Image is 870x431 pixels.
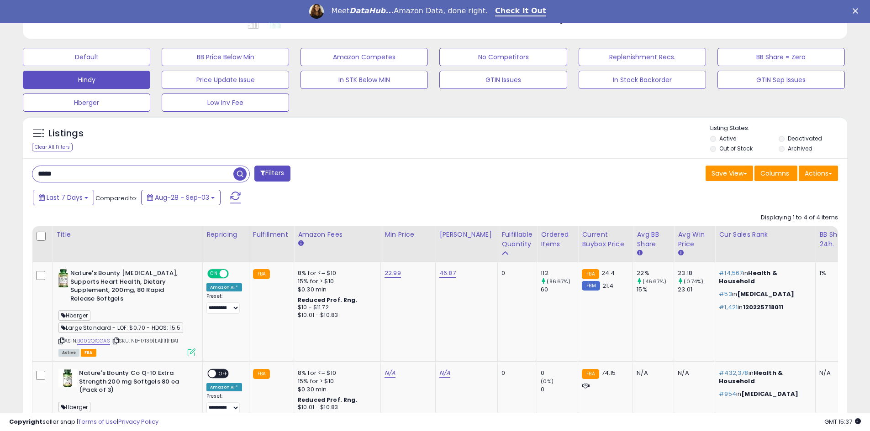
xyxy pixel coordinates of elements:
[77,337,110,345] a: B002Q1CGAS
[678,249,683,257] small: Avg Win Price.
[298,239,303,248] small: Amazon Fees.
[541,269,578,277] div: 112
[208,270,220,278] span: ON
[298,304,374,312] div: $10 - $11.72
[298,296,358,304] b: Reduced Prof. Rng.
[824,417,861,426] span: 2025-09-12 15:37 GMT
[439,71,567,89] button: GTIN Issues
[331,6,488,16] div: Meet Amazon Data, done right.
[582,369,599,379] small: FBA
[141,190,221,205] button: Aug-28 - Sep-03
[56,230,199,239] div: Title
[79,369,190,397] b: Nature's Bounty Co Q-10 Extra Strength 200 mg Softgels 80 ea (Pack of 3)
[254,166,290,182] button: Filters
[788,135,822,142] label: Deactivated
[206,393,242,414] div: Preset:
[23,48,150,66] button: Default
[541,286,578,294] div: 60
[719,269,743,277] span: #14,567
[298,369,374,377] div: 8% for <= $10
[582,230,629,249] div: Current Buybox Price
[737,290,794,298] span: [MEDICAL_DATA]
[719,230,812,239] div: Cur Sales Rank
[298,396,358,404] b: Reduced Prof. Rng.
[541,385,578,394] div: 0
[501,369,530,377] div: 0
[719,290,808,298] p: in
[684,278,703,285] small: (0.74%)
[298,286,374,294] div: $0.30 min
[309,4,324,19] img: Profile image for Georgie
[23,71,150,89] button: Hindy
[678,286,715,294] div: 23.01
[298,230,377,239] div: Amazon Fees
[95,194,137,203] span: Compared to:
[678,369,708,377] div: N/A
[678,230,711,249] div: Avg Win Price
[719,269,777,286] span: Health & Household
[495,6,546,16] a: Check It Out
[579,71,706,89] button: In Stock Backorder
[637,230,670,249] div: Avg BB Share
[637,269,674,277] div: 22%
[719,303,738,312] span: #1,421
[162,71,289,89] button: Price Update Issue
[579,48,706,66] button: Replenishment Recs.
[547,278,570,285] small: (86.67%)
[754,166,797,181] button: Columns
[58,402,90,412] span: Hberger
[799,166,838,181] button: Actions
[111,337,179,344] span: | SKU: NB-17139|EA|1|1|FBA1
[118,417,158,426] a: Privacy Policy
[70,269,181,305] b: Nature's Bounty [MEDICAL_DATA], Supports Heart Health, Dietary Supplement, 200mg, 80 Rapid Releas...
[853,8,862,14] div: Close
[719,145,753,152] label: Out of Stock
[788,145,812,152] label: Archived
[47,193,83,202] span: Last 7 Days
[717,71,845,89] button: GTIN Sep Issues
[253,369,270,379] small: FBA
[741,389,798,398] span: [MEDICAL_DATA]
[298,404,374,411] div: $10.01 - $10.83
[58,322,183,333] span: Large Standard - LOF: $0.70 - HDOS: 15.5
[637,249,642,257] small: Avg BB Share.
[385,369,395,378] a: N/A
[206,283,242,291] div: Amazon AI *
[637,369,667,377] div: N/A
[298,377,374,385] div: 15% for > $10
[582,269,599,279] small: FBA
[643,278,666,285] small: (46.67%)
[23,93,150,112] button: Hberger
[32,143,73,151] div: Clear All Filters
[253,230,290,239] div: Fulfillment
[541,369,578,377] div: 0
[719,135,736,142] label: Active
[58,310,90,321] span: Hberger
[301,48,428,66] button: Amazon Competes
[601,369,616,377] span: 74.15
[719,369,783,385] span: Health & Household
[582,281,600,291] small: FBM
[501,230,533,249] div: Fulfillable Quantity
[298,269,374,277] div: 8% for <= $10
[706,166,753,181] button: Save View
[9,418,158,426] div: seller snap | |
[58,369,77,387] img: 415MZHRRyOL._SL40_.jpg
[602,281,614,290] span: 21.4
[819,230,853,249] div: BB Share 24h.
[206,383,242,391] div: Amazon AI *
[385,269,401,278] a: 22.99
[9,417,42,426] strong: Copyright
[439,269,456,278] a: 46.87
[58,269,68,287] img: 41L06imE0LL._SL40_.jpg
[58,349,79,357] span: All listings currently available for purchase on Amazon
[162,48,289,66] button: BB Price Below Min
[253,269,270,279] small: FBA
[761,213,838,222] div: Displaying 1 to 4 of 4 items
[637,286,674,294] div: 15%
[58,269,195,355] div: ASIN:
[501,269,530,277] div: 0
[298,277,374,286] div: 15% for > $10
[819,269,849,277] div: 1%
[81,349,96,357] span: FBA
